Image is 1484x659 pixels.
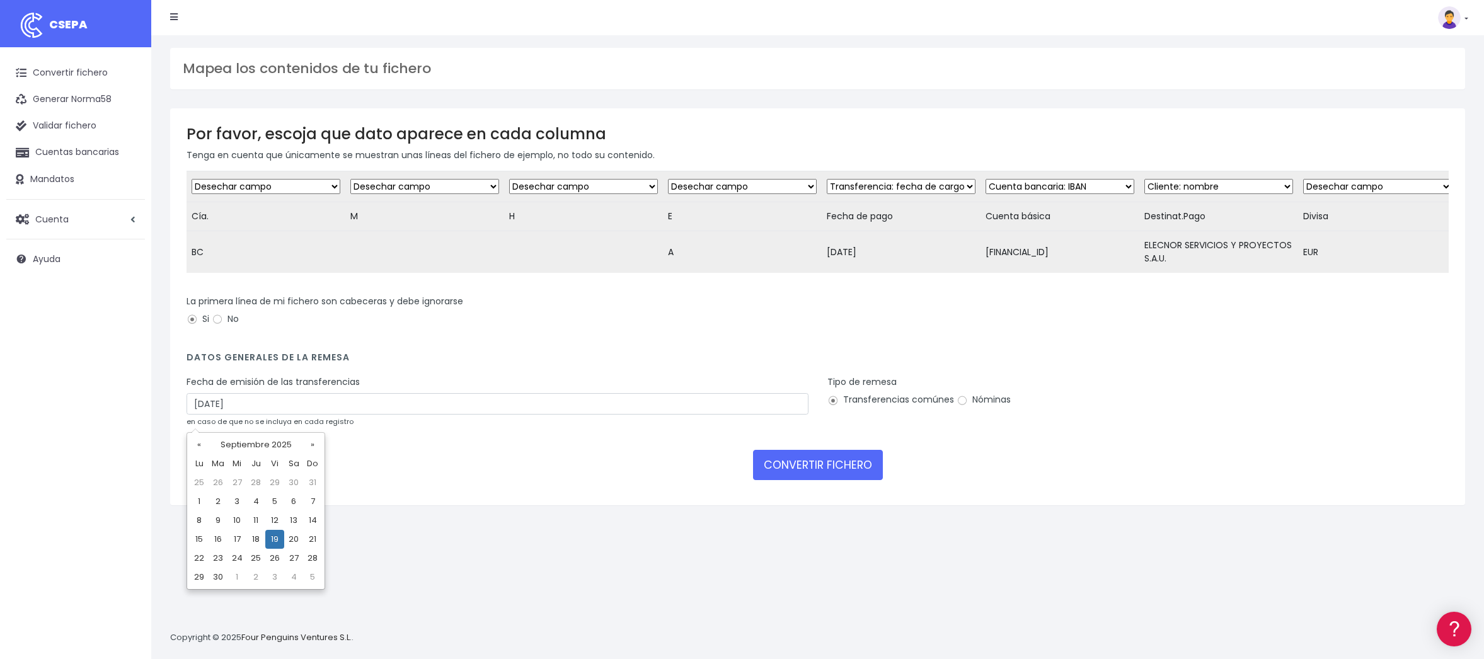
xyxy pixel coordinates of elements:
[504,202,663,231] td: H
[246,511,265,530] td: 11
[13,218,239,238] a: Perfiles de empresas
[1139,231,1298,273] td: ELECNOR SERVICIOS Y PROYECTOS S.A.U.
[13,322,239,341] a: API
[303,530,322,549] td: 21
[6,86,145,113] a: Generar Norma58
[187,125,1449,143] h3: Por favor, escoja que dato aparece en cada columna
[187,375,360,389] label: Fecha de emisión de las transferencias
[209,492,227,511] td: 2
[827,393,954,406] label: Transferencias comúnes
[190,454,209,473] th: Lu
[187,295,463,308] label: La primera línea de mi fichero son cabeceras y debe ignorarse
[246,530,265,549] td: 18
[246,454,265,473] th: Ju
[209,454,227,473] th: Ma
[284,549,303,568] td: 27
[241,631,352,643] a: Four Penguins Ventures S.L.
[170,631,354,645] p: Copyright © 2025 .
[303,454,322,473] th: Do
[13,107,239,127] a: Información general
[981,202,1139,231] td: Cuenta básica
[663,202,822,231] td: E
[981,231,1139,273] td: [FINANCIAL_ID]
[6,206,145,232] a: Cuenta
[227,511,246,530] td: 10
[187,231,345,273] td: BC
[187,312,209,326] label: Si
[13,88,239,100] div: Información general
[303,492,322,511] td: 7
[303,568,322,587] td: 5
[6,139,145,166] a: Cuentas bancarias
[187,202,345,231] td: Cía.
[345,202,504,231] td: M
[6,113,145,139] a: Validar fichero
[265,473,284,492] td: 29
[284,454,303,473] th: Sa
[265,492,284,511] td: 5
[227,549,246,568] td: 24
[209,549,227,568] td: 23
[190,473,209,492] td: 25
[13,179,239,198] a: Problemas habituales
[16,9,47,41] img: logo
[284,568,303,587] td: 4
[303,549,322,568] td: 28
[265,568,284,587] td: 3
[246,492,265,511] td: 4
[209,473,227,492] td: 26
[190,530,209,549] td: 15
[246,568,265,587] td: 2
[227,530,246,549] td: 17
[6,246,145,272] a: Ayuda
[227,492,246,511] td: 3
[957,393,1011,406] label: Nóminas
[190,568,209,587] td: 29
[209,511,227,530] td: 9
[753,450,883,480] button: CONVERTIR FICHERO
[187,148,1449,162] p: Tenga en cuenta que únicamente se muestran unas líneas del fichero de ejemplo, no todo su contenido.
[1298,231,1457,273] td: EUR
[265,549,284,568] td: 26
[1139,202,1298,231] td: Destinat.Pago
[13,337,239,359] button: Contáctanos
[303,473,322,492] td: 31
[173,363,243,375] a: POWERED BY ENCHANT
[265,530,284,549] td: 19
[227,568,246,587] td: 1
[265,511,284,530] td: 12
[822,202,981,231] td: Fecha de pago
[13,198,239,218] a: Videotutoriales
[227,454,246,473] th: Mi
[227,473,246,492] td: 27
[209,530,227,549] td: 16
[35,212,69,225] span: Cuenta
[284,511,303,530] td: 13
[1298,202,1457,231] td: Divisa
[822,231,981,273] td: [DATE]
[1438,6,1461,29] img: profile
[6,166,145,193] a: Mandatos
[183,60,1452,77] h3: Mapea los contenidos de tu fichero
[190,549,209,568] td: 22
[190,435,209,454] th: «
[6,60,145,86] a: Convertir fichero
[246,549,265,568] td: 25
[212,312,239,326] label: No
[13,302,239,314] div: Programadores
[663,231,822,273] td: A
[303,435,322,454] th: »
[49,16,88,32] span: CSEPA
[265,454,284,473] th: Vi
[187,352,1449,369] h4: Datos generales de la remesa
[13,159,239,179] a: Formatos
[13,270,239,290] a: General
[827,375,897,389] label: Tipo de remesa
[13,250,239,262] div: Facturación
[209,568,227,587] td: 30
[190,511,209,530] td: 8
[303,511,322,530] td: 14
[284,473,303,492] td: 30
[209,435,303,454] th: Septiembre 2025
[13,139,239,151] div: Convertir ficheros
